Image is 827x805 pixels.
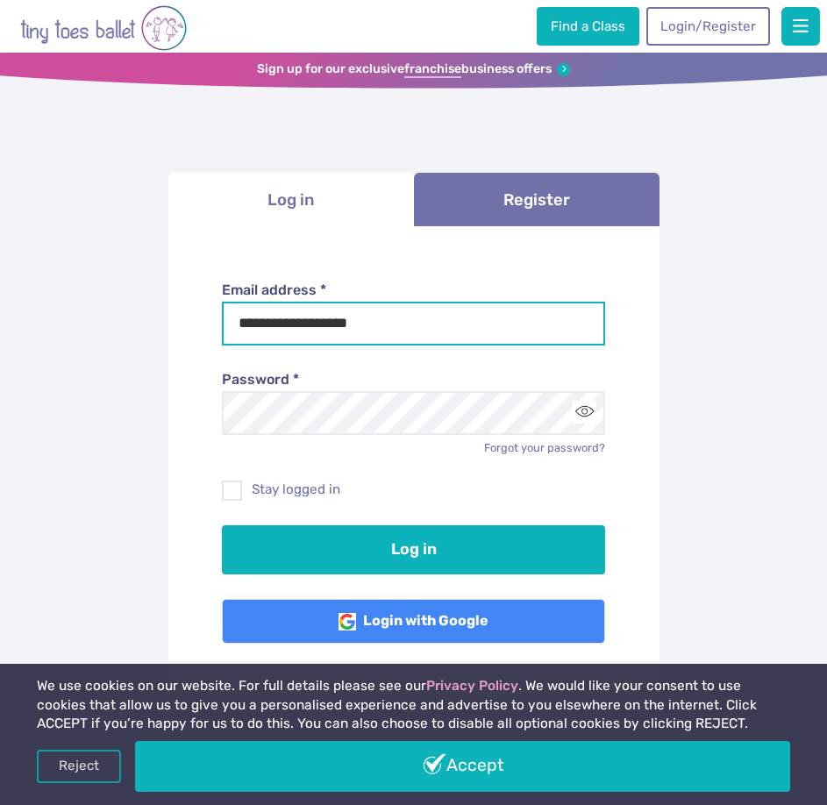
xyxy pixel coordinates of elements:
[222,525,605,574] button: Log in
[168,226,659,698] div: Log in
[404,61,461,78] strong: franchise
[222,370,605,389] label: Password *
[339,613,356,630] img: Google Logo
[484,441,605,454] a: Forgot your password?
[414,173,659,226] a: Register
[573,401,596,424] button: Toggle password visibility
[37,677,789,734] p: We use cookies on our website. For full details please see our . We would like your consent to us...
[222,599,605,645] a: Login with Google
[135,741,789,792] a: Accept
[426,678,518,694] a: Privacy Policy
[537,7,638,46] a: Find a Class
[222,481,605,499] label: Stay logged in
[222,281,605,300] label: Email address *
[20,4,187,53] img: tiny toes ballet
[257,61,571,78] a: Sign up for our exclusivefranchisebusiness offers
[37,750,121,783] a: Reject
[646,7,769,46] a: Login/Register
